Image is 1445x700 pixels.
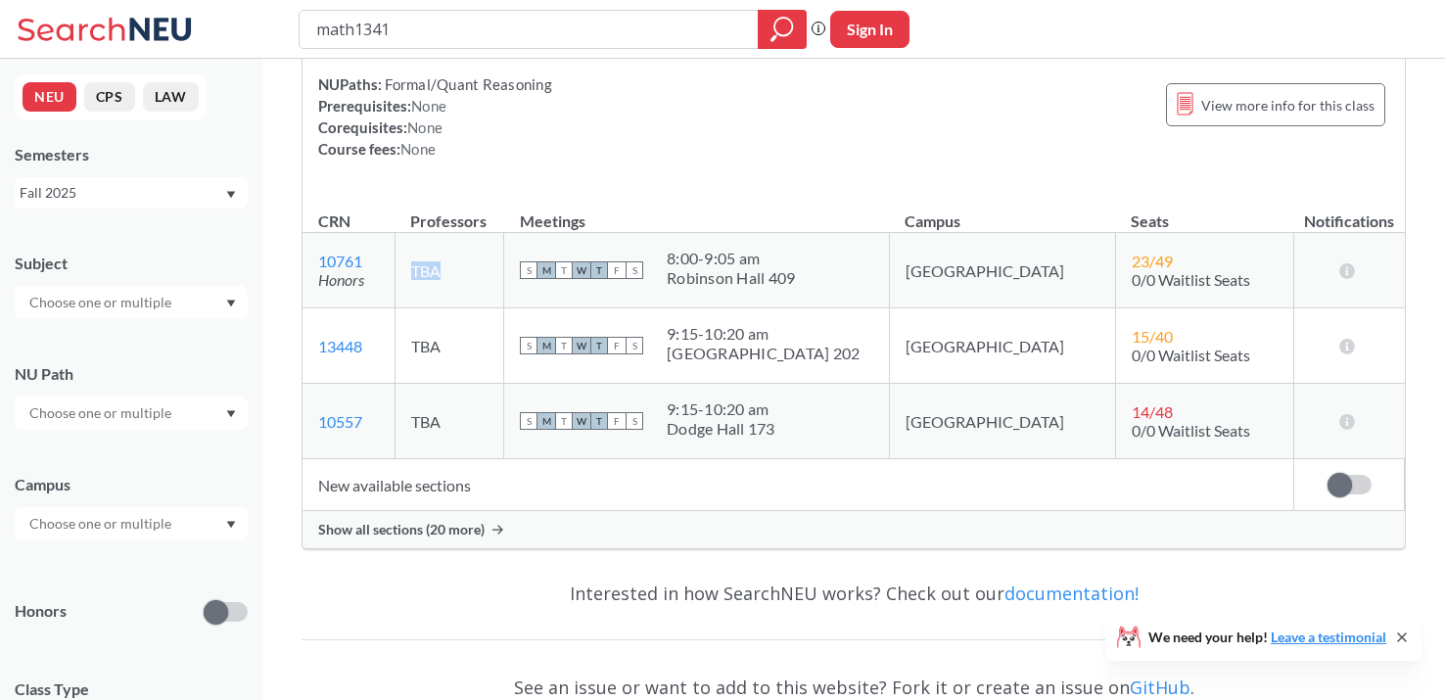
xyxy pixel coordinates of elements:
span: View more info for this class [1201,93,1375,117]
div: Show all sections (20 more) [303,511,1405,548]
svg: Dropdown arrow [226,300,236,307]
th: Campus [889,191,1115,233]
span: M [537,412,555,430]
button: NEU [23,82,76,112]
div: Dodge Hall 173 [667,419,775,439]
span: M [537,337,555,354]
div: Dropdown arrow [15,507,248,540]
span: 15 / 40 [1132,327,1173,346]
td: TBA [395,308,503,384]
span: S [520,337,537,354]
svg: Dropdown arrow [226,410,236,418]
span: S [520,412,537,430]
div: Robinson Hall 409 [667,268,795,288]
span: 0/0 Waitlist Seats [1132,346,1250,364]
span: Formal/Quant Reasoning [382,75,552,93]
span: F [608,412,626,430]
span: S [626,412,643,430]
span: T [590,261,608,279]
span: 0/0 Waitlist Seats [1132,421,1250,440]
div: Semesters [15,144,248,165]
span: 0/0 Waitlist Seats [1132,270,1250,289]
span: S [626,261,643,279]
div: Interested in how SearchNEU works? Check out our [302,565,1406,622]
span: F [608,337,626,354]
svg: Dropdown arrow [226,191,236,199]
span: M [537,261,555,279]
th: Notifications [1294,191,1405,233]
button: Sign In [830,11,909,48]
span: W [573,337,590,354]
span: F [608,261,626,279]
div: NU Path [15,363,248,385]
svg: magnifying glass [770,16,794,43]
a: 10557 [318,412,362,431]
div: CRN [318,210,350,232]
td: TBA [395,233,503,308]
span: T [590,337,608,354]
input: Choose one or multiple [20,291,184,314]
div: 8:00 - 9:05 am [667,249,795,268]
a: 13448 [318,337,362,355]
button: CPS [84,82,135,112]
a: GitHub [1130,676,1190,699]
button: LAW [143,82,199,112]
p: Honors [15,600,67,623]
span: Show all sections (20 more) [318,521,485,538]
div: magnifying glass [758,10,807,49]
span: S [626,337,643,354]
span: Class Type [15,678,248,700]
div: Subject [15,253,248,274]
div: Fall 2025Dropdown arrow [15,177,248,209]
span: 14 / 48 [1132,402,1173,421]
td: TBA [395,384,503,459]
span: T [555,337,573,354]
input: Choose one or multiple [20,512,184,536]
th: Professors [395,191,503,233]
div: Campus [15,474,248,495]
div: 9:15 - 10:20 am [667,324,860,344]
span: 23 / 49 [1132,252,1173,270]
th: Seats [1115,191,1293,233]
td: [GEOGRAPHIC_DATA] [889,233,1115,308]
td: [GEOGRAPHIC_DATA] [889,308,1115,384]
a: Leave a testimonial [1271,629,1386,645]
svg: Dropdown arrow [226,521,236,529]
a: 10761 [318,252,362,270]
span: S [520,261,537,279]
span: W [573,412,590,430]
div: Fall 2025 [20,182,224,204]
input: Class, professor, course number, "phrase" [314,13,744,46]
th: Meetings [504,191,890,233]
i: Honors [318,270,364,289]
div: [GEOGRAPHIC_DATA] 202 [667,344,860,363]
td: New available sections [303,459,1294,511]
input: Choose one or multiple [20,401,184,425]
div: Dropdown arrow [15,286,248,319]
span: T [590,412,608,430]
div: Dropdown arrow [15,397,248,430]
span: W [573,261,590,279]
a: documentation! [1004,582,1139,605]
span: T [555,261,573,279]
div: 9:15 - 10:20 am [667,399,775,419]
span: None [411,97,446,115]
td: [GEOGRAPHIC_DATA] [889,384,1115,459]
span: T [555,412,573,430]
div: NUPaths: Prerequisites: Corequisites: Course fees: [318,73,552,160]
span: We need your help! [1148,630,1386,644]
span: None [407,118,443,136]
span: None [400,140,436,158]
